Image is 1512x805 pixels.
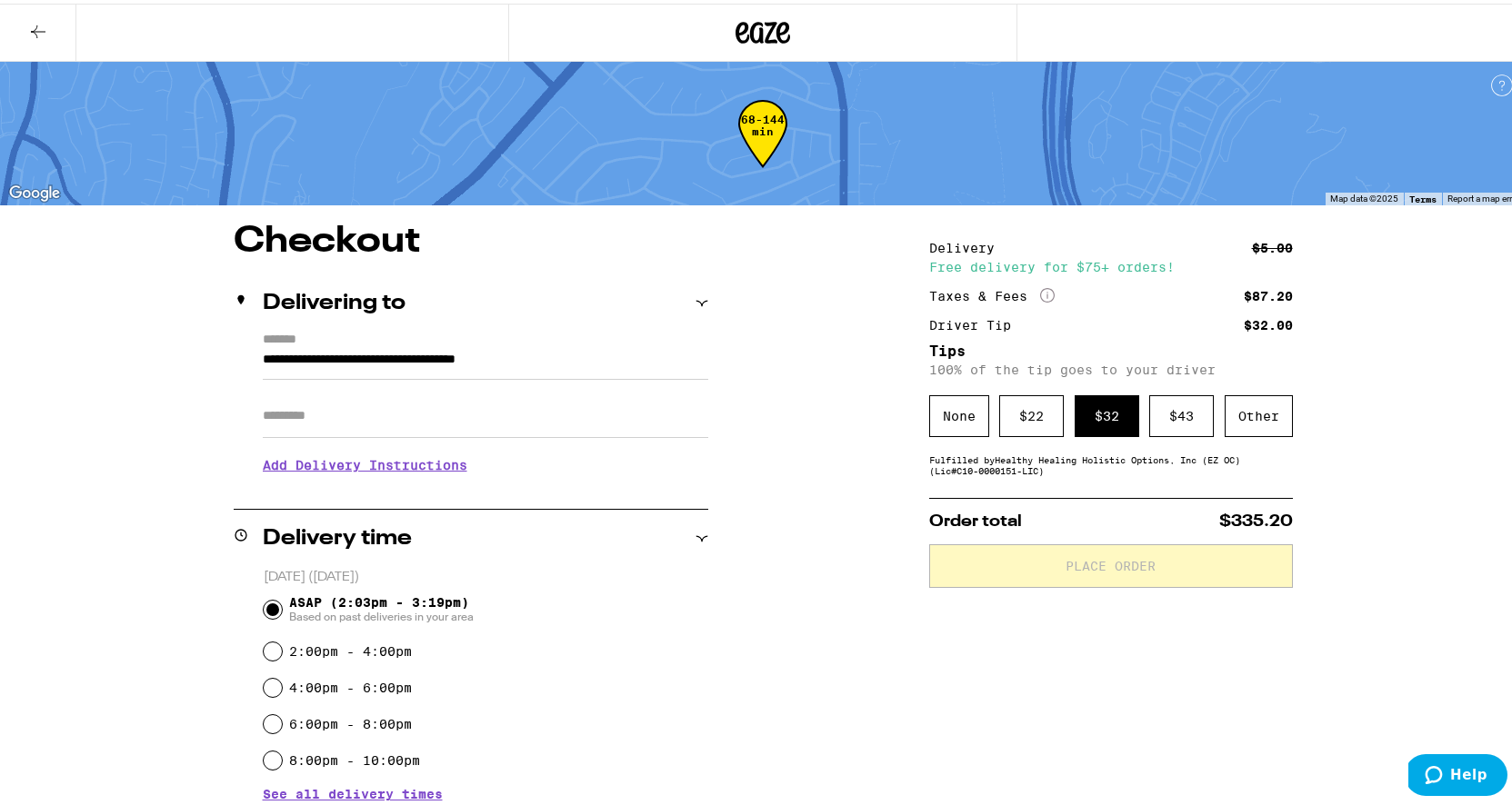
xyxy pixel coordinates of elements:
[263,289,406,311] h2: Delivering to
[929,341,1293,355] h5: Tips
[1219,510,1293,526] span: $335.20
[263,524,412,546] h2: Delivery time
[234,220,708,256] h1: Checkout
[5,178,65,202] img: Google
[929,392,989,433] div: None
[929,359,1293,373] p: 100% of the tip goes to your driver
[929,238,1007,251] div: Delivery
[289,677,412,691] label: 4:00pm - 6:00pm
[929,257,1293,270] div: Free delivery for $75+ orders!
[1149,392,1214,433] div: $ 43
[929,541,1293,584] button: Place Order
[5,178,65,202] a: Open this area in Google Maps (opens a new window)
[289,641,412,655] label: 2:00pm - 4:00pm
[263,441,708,482] h3: Add Delivery Instructions
[1244,286,1293,299] div: $87.20
[1066,556,1156,569] span: Place Order
[1409,190,1437,201] a: Terms
[929,510,1022,526] span: Order total
[1408,750,1507,796] iframe: Opens a widget where you can find more information
[1244,315,1293,328] div: $32.00
[929,284,1055,301] div: Taxes & Fees
[263,784,443,797] button: See all delivery times
[289,591,474,621] span: ASAP (2:03pm - 3:19pm)
[289,606,474,621] span: Based on past deliveries in your area
[289,713,412,728] label: 6:00pm - 8:00pm
[738,110,787,178] div: 68-144 min
[1225,392,1293,433] div: Other
[1252,238,1293,251] div: $5.00
[263,482,708,497] p: We'll contact you at [PHONE_NUMBER] when we arrive
[929,451,1293,472] div: Fulfilled by Healthy Healing Holistic Options, Inc (EZ OC) (Lic# C10-0000151-LIC )
[264,565,708,582] p: [DATE] ([DATE])
[929,315,1024,328] div: Driver Tip
[999,392,1064,433] div: $ 22
[1075,392,1139,433] div: $ 32
[289,750,420,764] label: 8:00pm - 10:00pm
[1330,190,1398,200] span: Map data ©2025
